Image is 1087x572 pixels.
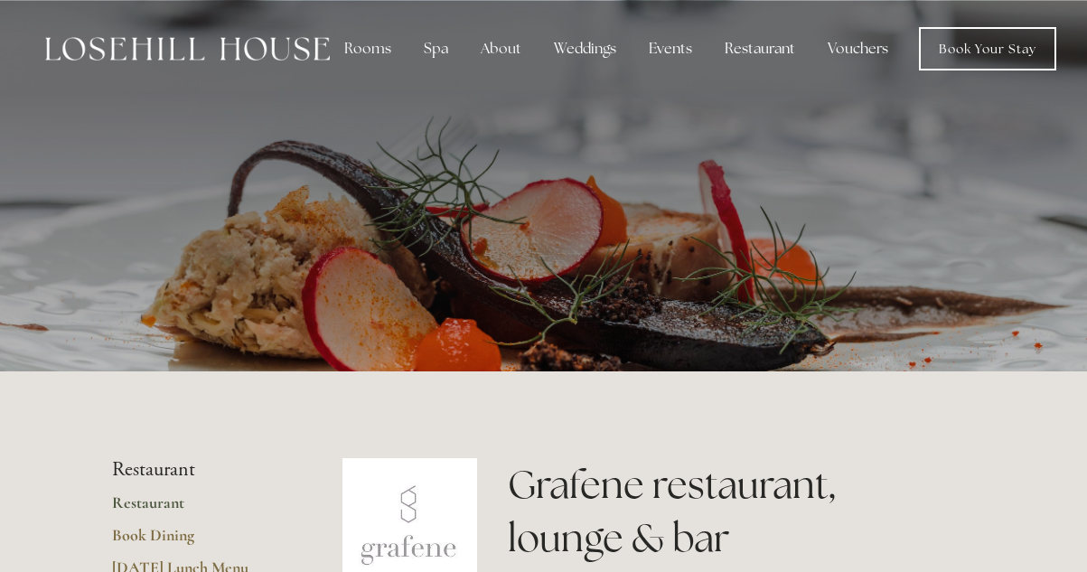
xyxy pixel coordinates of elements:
[112,458,285,482] li: Restaurant
[813,31,903,67] a: Vouchers
[330,31,406,67] div: Rooms
[634,31,707,67] div: Events
[466,31,536,67] div: About
[112,492,285,525] a: Restaurant
[710,31,810,67] div: Restaurant
[409,31,463,67] div: Spa
[45,37,330,61] img: Losehill House
[919,27,1056,70] a: Book Your Stay
[508,458,975,565] h1: Grafene restaurant, lounge & bar
[112,525,285,558] a: Book Dining
[539,31,631,67] div: Weddings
